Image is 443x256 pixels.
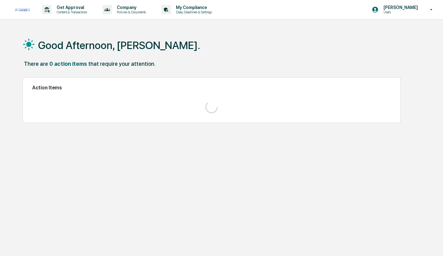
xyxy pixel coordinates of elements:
p: [PERSON_NAME] [379,5,421,10]
p: Data, Deadlines & Settings [171,10,215,14]
div: that require your attention. [88,61,156,67]
p: Get Approval [52,5,90,10]
p: My Compliance [171,5,215,10]
div: 0 action items [49,61,87,67]
p: Users [379,10,421,14]
p: Policies & Documents [112,10,149,14]
p: Company [112,5,149,10]
p: Content & Transactions [52,10,90,14]
div: There are [24,61,48,67]
img: logo [15,8,30,11]
h2: Action Items [32,85,391,91]
h1: Good Afternoon, [PERSON_NAME]. [38,39,200,52]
